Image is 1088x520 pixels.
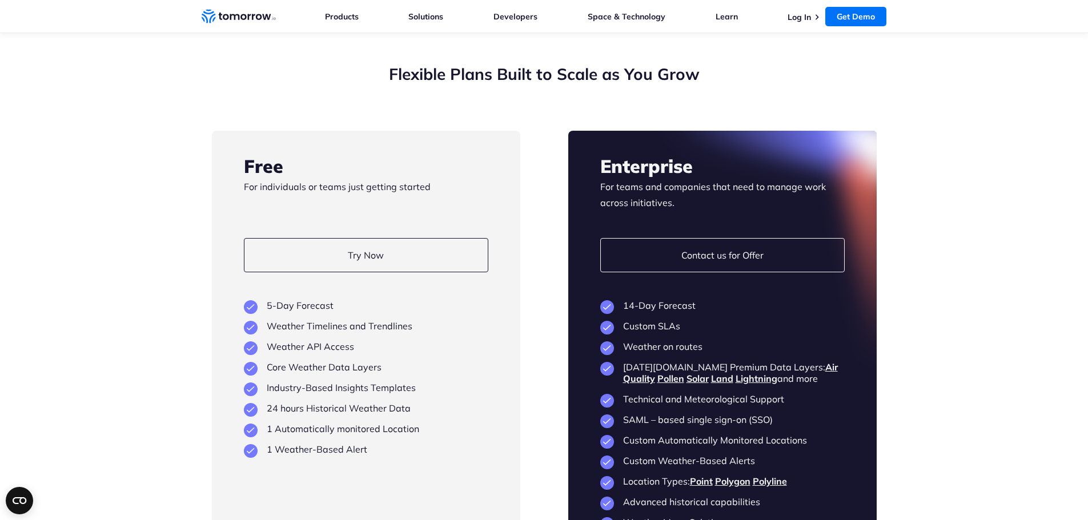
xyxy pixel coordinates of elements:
a: Log In [788,12,811,22]
a: Polygon [715,475,750,487]
li: SAML – based single sign-on (SSO) [600,414,845,425]
li: 1 Weather-Based Alert [244,444,488,455]
li: Industry-Based Insights Templates [244,382,488,393]
a: Learn [716,11,738,22]
p: For individuals or teams just getting started [244,179,488,211]
li: Weather API Access [244,341,488,352]
li: Custom Automatically Monitored Locations [600,434,845,446]
li: 14-Day Forecast [600,300,845,311]
a: Home link [202,8,276,25]
li: Custom SLAs [600,320,845,332]
li: [DATE][DOMAIN_NAME] Premium Data Layers: and more [600,361,845,384]
a: Polyline [753,475,787,487]
a: Air Quality [623,361,838,384]
li: Weather on routes [600,341,845,352]
a: Solutions [408,11,443,22]
a: Get Demo [825,7,886,26]
h2: Flexible Plans Built to Scale as You Grow [212,63,877,85]
li: Location Types: [600,475,845,487]
li: 1 Automatically monitored Location [244,423,488,434]
h3: Free [244,154,488,179]
ul: plan features [244,300,488,455]
li: Technical and Meteorological Support [600,393,845,405]
a: Solar [686,373,709,384]
a: Contact us for Offer [600,238,845,272]
li: Custom Weather-Based Alerts [600,455,845,466]
a: Land [711,373,733,384]
a: Lightning [736,373,777,384]
a: Products [325,11,359,22]
a: Developers [493,11,537,22]
li: 5-Day Forecast [244,300,488,311]
a: Space & Technology [588,11,665,22]
a: Pollen [657,373,684,384]
li: Core Weather Data Layers [244,361,488,373]
li: 24 hours Historical Weather Data [244,402,488,414]
li: Advanced historical capabilities [600,496,845,507]
li: Weather Timelines and Trendlines [244,320,488,332]
a: Point [690,475,713,487]
button: Open CMP widget [6,487,33,514]
a: Try Now [244,238,488,272]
